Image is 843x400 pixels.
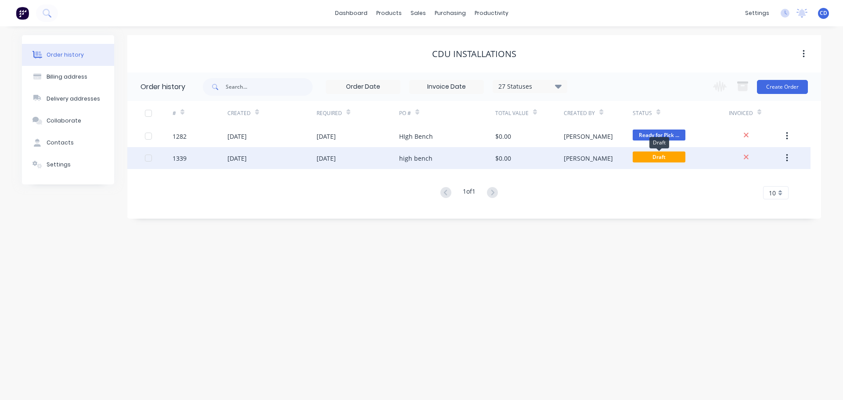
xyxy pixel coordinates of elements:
button: Settings [22,154,114,176]
div: high bench [399,154,432,163]
button: Contacts [22,132,114,154]
button: Delivery addresses [22,88,114,110]
div: [DATE] [317,132,336,141]
div: [PERSON_NAME] [564,154,613,163]
div: PO # [399,109,411,117]
div: Invoiced [729,109,753,117]
img: Factory [16,7,29,20]
div: productivity [470,7,513,20]
div: Order history [140,82,185,92]
div: 27 Statuses [493,82,567,91]
div: products [372,7,406,20]
div: Settings [47,161,71,169]
div: Contacts [47,139,74,147]
span: 10 [769,188,776,198]
div: sales [406,7,430,20]
button: Billing address [22,66,114,88]
div: Delivery addresses [47,95,100,103]
div: PO # [399,101,495,125]
div: Status [633,109,652,117]
div: [DATE] [227,154,247,163]
div: Invoiced [729,101,784,125]
div: Created By [564,109,595,117]
div: Created By [564,101,632,125]
div: Draft [649,137,669,148]
div: purchasing [430,7,470,20]
button: Create Order [757,80,808,94]
div: Created [227,101,317,125]
div: Total Value [495,109,529,117]
div: Status [633,101,729,125]
div: [DATE] [227,132,247,141]
div: Total Value [495,101,564,125]
span: CD [820,9,827,17]
div: 1339 [173,154,187,163]
div: [DATE] [317,154,336,163]
button: Order history [22,44,114,66]
div: Required [317,109,342,117]
div: 1 of 1 [463,187,476,199]
div: Collaborate [47,117,81,125]
div: $0.00 [495,154,511,163]
div: Order history [47,51,84,59]
div: $0.00 [495,132,511,141]
div: settings [741,7,774,20]
div: HIgh Bench [399,132,433,141]
div: Required [317,101,399,125]
a: dashboard [331,7,372,20]
div: # [173,101,227,125]
button: Collaborate [22,110,114,132]
input: Search... [226,78,313,96]
span: Ready for Pick ... [633,130,685,141]
div: # [173,109,176,117]
div: [PERSON_NAME] [564,132,613,141]
input: Invoice Date [410,80,483,94]
div: Created [227,109,251,117]
div: Billing address [47,73,87,81]
input: Order Date [326,80,400,94]
span: Draft [633,151,685,162]
div: 1282 [173,132,187,141]
div: CDU Installations [432,49,516,59]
